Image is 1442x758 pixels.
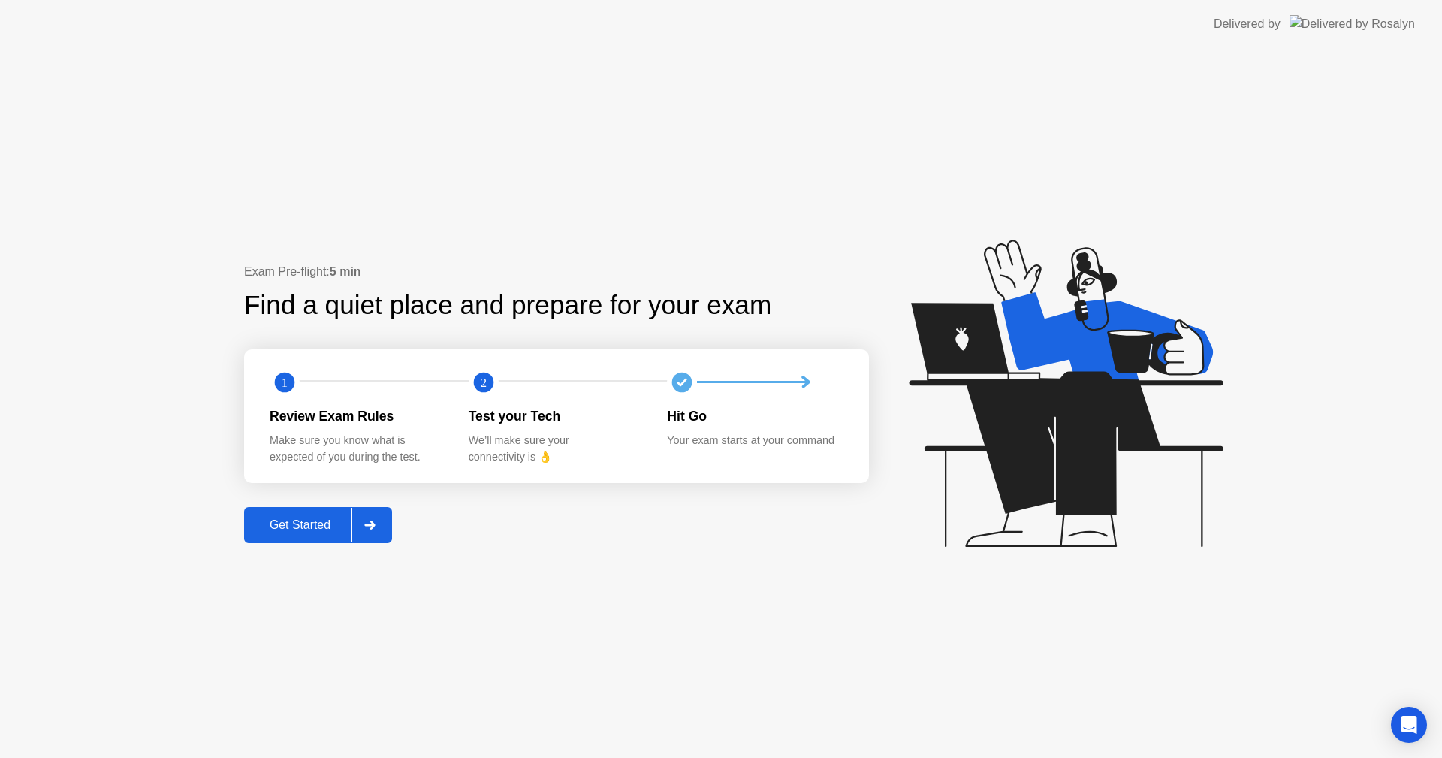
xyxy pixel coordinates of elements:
div: Review Exam Rules [270,406,445,426]
div: Your exam starts at your command [667,433,842,449]
div: Delivered by [1214,15,1281,33]
img: Delivered by Rosalyn [1290,15,1415,32]
div: Hit Go [667,406,842,426]
div: Test your Tech [469,406,644,426]
div: Find a quiet place and prepare for your exam [244,285,774,325]
div: Exam Pre-flight: [244,263,869,281]
div: Get Started [249,518,351,532]
div: We’ll make sure your connectivity is 👌 [469,433,644,465]
div: Make sure you know what is expected of you during the test. [270,433,445,465]
text: 1 [282,375,288,389]
button: Get Started [244,507,392,543]
b: 5 min [330,265,361,278]
text: 2 [481,375,487,389]
div: Open Intercom Messenger [1391,707,1427,743]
